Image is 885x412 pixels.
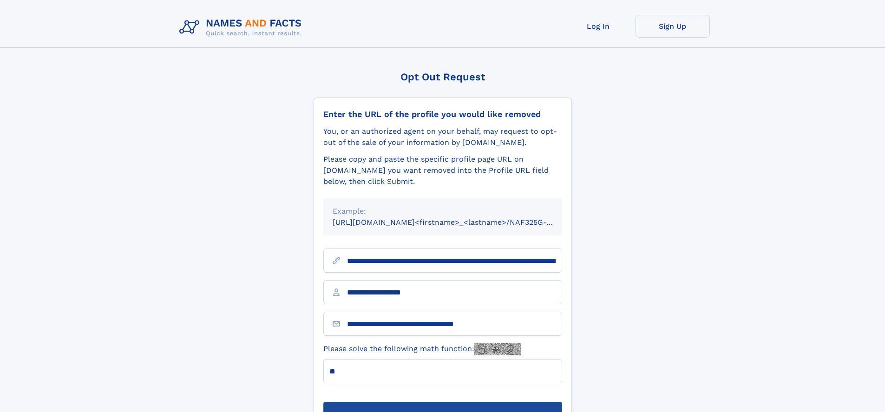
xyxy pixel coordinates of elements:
[323,109,562,119] div: Enter the URL of the profile you would like removed
[333,218,580,227] small: [URL][DOMAIN_NAME]<firstname>_<lastname>/NAF325G-xxxxxxxx
[636,15,710,38] a: Sign Up
[561,15,636,38] a: Log In
[333,206,553,217] div: Example:
[314,71,572,83] div: Opt Out Request
[176,15,309,40] img: Logo Names and Facts
[323,154,562,187] div: Please copy and paste the specific profile page URL on [DOMAIN_NAME] you want removed into the Pr...
[323,343,521,355] label: Please solve the following math function:
[323,126,562,148] div: You, or an authorized agent on your behalf, may request to opt-out of the sale of your informatio...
